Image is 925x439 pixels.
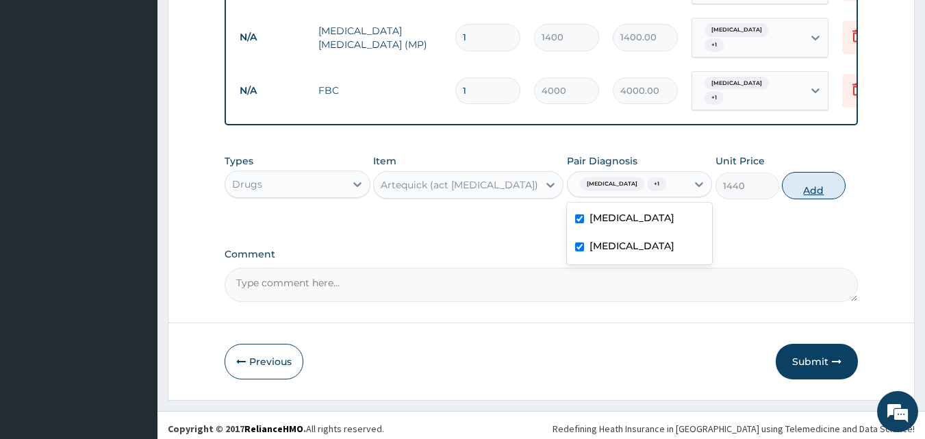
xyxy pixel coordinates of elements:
[232,177,262,191] div: Drugs
[647,177,666,191] span: + 1
[225,7,257,40] div: Minimize live chat window
[553,422,915,436] div: Redefining Heath Insurance in [GEOGRAPHIC_DATA] using Telemedicine and Data Science!
[168,423,306,435] strong: Copyright © 2017 .
[705,23,769,37] span: [MEDICAL_DATA]
[590,239,674,253] label: [MEDICAL_DATA]
[580,177,644,191] span: [MEDICAL_DATA]
[373,154,396,168] label: Item
[225,249,859,260] label: Comment
[233,78,312,103] td: N/A
[233,25,312,50] td: N/A
[705,91,724,105] span: + 1
[79,132,189,271] span: We're online!
[71,77,230,95] div: Chat with us now
[7,293,261,341] textarea: Type your message and hit 'Enter'
[244,423,303,435] a: RelianceHMO
[567,154,637,168] label: Pair Diagnosis
[776,344,858,379] button: Submit
[782,172,846,199] button: Add
[312,77,448,104] td: FBC
[25,68,55,103] img: d_794563401_company_1708531726252_794563401
[225,344,303,379] button: Previous
[705,77,769,90] span: [MEDICAL_DATA]
[590,211,674,225] label: [MEDICAL_DATA]
[381,178,538,192] div: Artequick (act [MEDICAL_DATA])
[312,17,448,58] td: [MEDICAL_DATA] [MEDICAL_DATA] (MP)
[715,154,765,168] label: Unit Price
[225,155,253,167] label: Types
[705,38,724,52] span: + 1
